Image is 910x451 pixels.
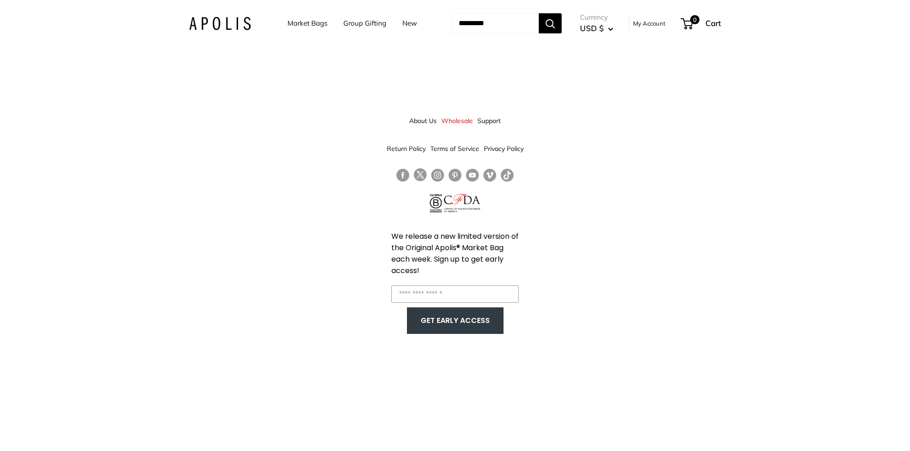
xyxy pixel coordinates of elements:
span: We release a new limited version of the Original Apolis® Market Bag each week. Sign up to get ear... [391,231,519,276]
a: Follow us on Instagram [431,168,444,182]
button: GET EARLY ACCESS [416,312,494,329]
button: Search [539,13,562,33]
img: Council of Fashion Designers of America Member [444,194,480,212]
a: My Account [633,18,666,29]
img: Apolis [189,17,251,30]
a: Wholesale [441,113,473,129]
a: Follow us on Twitter [414,168,427,185]
a: Return Policy [387,140,426,157]
a: Group Gifting [343,17,386,30]
a: Terms of Service [430,140,479,157]
a: Privacy Policy [484,140,524,157]
span: Currency [580,11,613,24]
a: New [402,17,417,30]
a: Support [477,113,501,129]
a: Follow us on Pinterest [449,168,461,182]
a: Follow us on Facebook [396,168,409,182]
input: Enter your email [391,285,519,303]
span: Cart [705,18,721,28]
a: 0 Cart [682,16,721,31]
a: Follow us on Vimeo [483,168,496,182]
span: USD $ [580,23,604,33]
input: Search... [451,13,539,33]
img: Certified B Corporation [430,194,442,212]
a: About Us [409,113,437,129]
a: Follow us on Tumblr [501,168,514,182]
span: 0 [690,15,699,24]
a: Market Bags [287,17,327,30]
a: Follow us on YouTube [466,168,479,182]
button: USD $ [580,21,613,36]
